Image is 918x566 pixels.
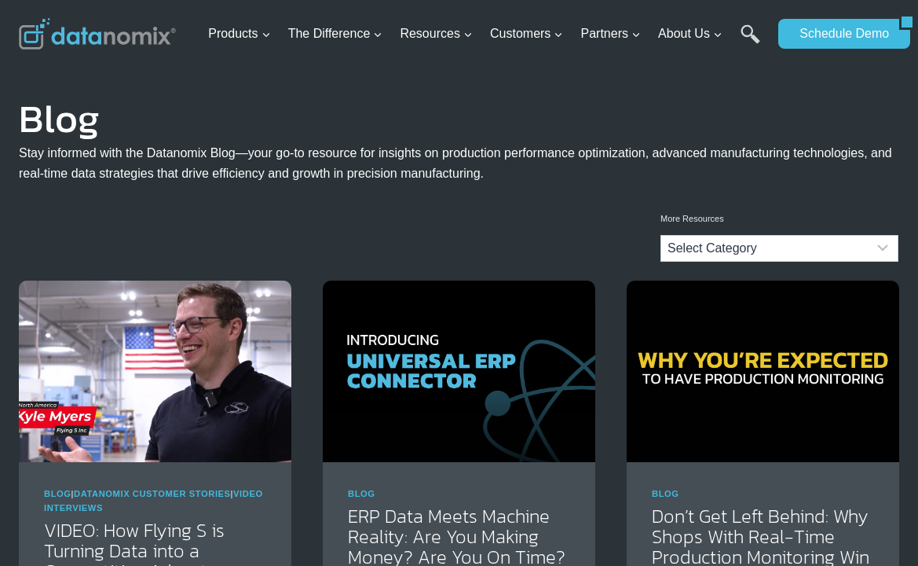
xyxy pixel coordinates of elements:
p: More Resources [660,212,898,226]
a: Datanomix Customer Stories [74,489,231,498]
a: Schedule Demo [778,19,899,49]
h1: Blog [19,107,899,130]
img: How the Datanomix Universal ERP Connector Transforms Job Performance & ERP Insights [323,281,595,462]
img: VIDEO: How Flying S is Turning Data into a Competitive Advantage with Datanomix Production Monito... [19,281,291,462]
span: Products [208,24,270,44]
img: Don’t Get Left Behind: Why Shops With Real-Time Production Monitoring Win More Work [627,281,899,462]
a: Search [741,24,760,60]
a: Blog [44,489,71,498]
a: Blog [348,489,375,498]
span: Partners [581,24,641,44]
span: Resources [400,24,472,44]
a: Blog [652,489,679,498]
span: The Difference [288,24,383,44]
span: | | [44,489,263,513]
span: About Us [658,24,722,44]
img: Datanomix [19,18,176,50]
p: Stay informed with the Datanomix Blog—your go-to resource for insights on production performance ... [19,143,899,183]
span: Customers [490,24,563,44]
nav: Primary Navigation [202,9,770,60]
